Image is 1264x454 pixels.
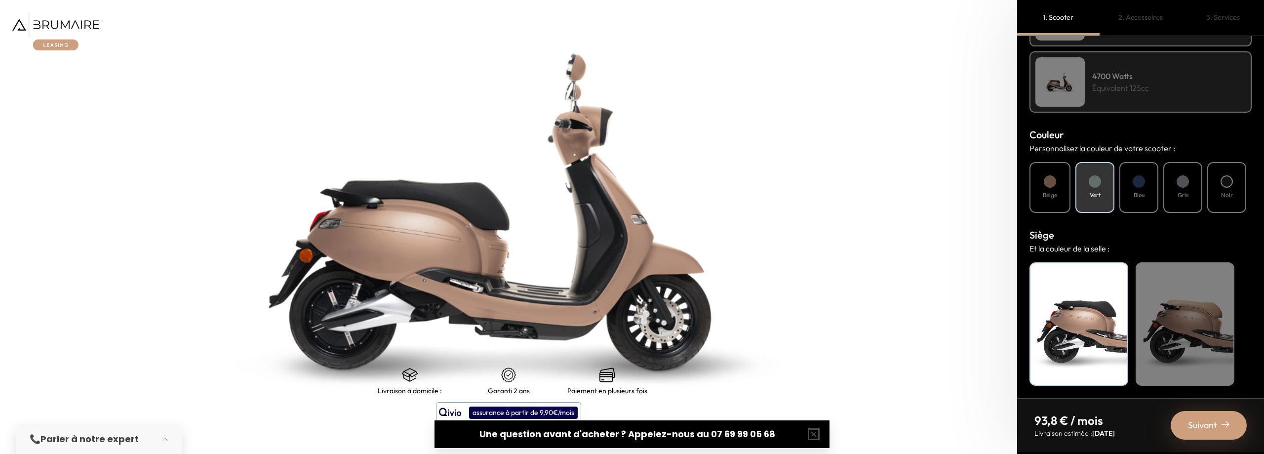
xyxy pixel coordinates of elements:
img: Brumaire Leasing [12,12,99,50]
img: logo qivio [439,407,462,418]
h4: Beige [1142,268,1228,281]
p: Et la couleur de la selle : [1029,243,1252,254]
h4: Noir [1035,268,1122,281]
img: certificat-de-garantie.png [501,367,516,383]
div: assurance à partir de 9,90€/mois [469,407,578,419]
h4: Noir [1221,191,1233,200]
h3: Couleur [1029,127,1252,142]
p: Livraison estimée : [1034,428,1115,438]
h4: 4700 Watts [1092,70,1149,82]
span: Suivant [1188,418,1217,432]
span: [DATE] [1092,429,1115,438]
p: Paiement en plusieurs fois [567,387,647,395]
p: Personnalisez la couleur de votre scooter : [1029,142,1252,154]
p: Garanti 2 ans [488,387,530,395]
h3: Siège [1029,228,1252,243]
h4: Bleu [1134,191,1145,200]
h4: Gris [1178,191,1188,200]
p: Équivalent 125cc [1092,82,1149,94]
p: 93,8 € / mois [1034,413,1115,428]
img: right-arrow-2.png [1222,420,1229,428]
h4: Vert [1090,191,1101,200]
h4: Beige [1043,191,1057,200]
p: Livraison à domicile : [378,387,442,395]
img: credit-cards.png [599,367,615,383]
img: Scooter Leasing [1035,57,1085,107]
img: shipping.png [402,367,418,383]
button: assurance à partir de 9,90€/mois [436,402,581,423]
